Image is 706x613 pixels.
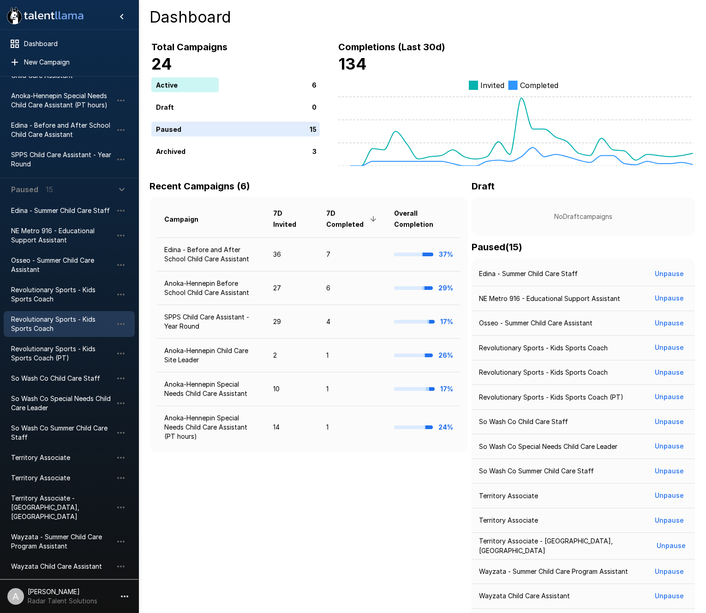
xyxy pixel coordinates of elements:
[651,512,688,529] button: Unpause
[651,364,688,381] button: Unpause
[479,368,608,377] p: Revolutionary Sports - Kids Sports Coach
[479,466,594,476] p: So Wash Co Summer Child Care Staff
[438,423,453,431] b: 24%
[157,372,266,406] td: Anoka-Hennepin Special Needs Child Care Assistant
[479,442,617,451] p: So Wash Co Special Needs Child Care Leader
[479,591,570,601] p: Wayzata Child Care Assistant
[651,265,688,283] button: Unpause
[479,491,538,501] p: Territory Associate
[266,406,319,449] td: 14
[651,487,688,504] button: Unpause
[312,146,317,156] p: 3
[266,271,319,305] td: 27
[438,351,453,359] b: 26%
[319,406,386,449] td: 1
[651,463,688,480] button: Unpause
[273,208,311,230] span: 7D Invited
[266,237,319,271] td: 36
[479,393,623,402] p: Revolutionary Sports - Kids Sports Coach (PT)
[651,563,688,580] button: Unpause
[440,385,453,393] b: 17%
[319,372,386,406] td: 1
[651,413,688,430] button: Unpause
[651,339,688,356] button: Unpause
[651,315,688,332] button: Unpause
[651,389,688,406] button: Unpause
[479,536,655,555] p: Territory Associate - [GEOGRAPHIC_DATA], [GEOGRAPHIC_DATA]
[479,516,538,525] p: Territory Associate
[150,181,250,192] b: Recent Campaigns (6)
[157,406,266,449] td: Anoka-Hennepin Special Needs Child Care Assistant (PT hours)
[651,588,688,605] button: Unpause
[319,305,386,339] td: 4
[157,305,266,339] td: SPPS Child Care Assistant - Year Round
[157,237,266,271] td: Edina - Before and After School Child Care Assistant
[319,339,386,372] td: 1
[266,305,319,339] td: 29
[394,208,453,230] span: Overall Completion
[438,284,453,292] b: 29%
[655,537,688,554] button: Unpause
[151,54,172,73] b: 24
[319,271,386,305] td: 6
[479,269,578,278] p: Edina - Summer Child Care Staff
[266,372,319,406] td: 10
[157,271,266,305] td: Anoka-Hennepin Before School Child Care Assistant
[150,7,695,27] h4: Dashboard
[472,242,522,253] b: Paused ( 15 )
[439,250,453,258] b: 37%
[479,567,628,576] p: Wayzata - Summer Child Care Program Assistant
[338,41,445,53] b: Completions (Last 30d)
[266,339,319,372] td: 2
[310,124,317,134] p: 15
[440,318,453,325] b: 17%
[151,41,227,53] b: Total Campaigns
[338,54,367,73] b: 134
[651,438,688,455] button: Unpause
[326,208,379,230] span: 7D Completed
[479,294,620,303] p: NE Metro 916 - Educational Support Assistant
[651,290,688,307] button: Unpause
[479,318,592,328] p: Osseo - Summer Child Care Assistant
[312,102,317,112] p: 0
[479,417,568,426] p: So Wash Co Child Care Staff
[164,214,210,225] span: Campaign
[479,343,608,353] p: Revolutionary Sports - Kids Sports Coach
[472,181,495,192] b: Draft
[486,212,680,221] p: No Draft campaigns
[157,339,266,372] td: Anoka-Hennepin Child Care Site Leader
[319,237,386,271] td: 7
[312,80,317,89] p: 6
